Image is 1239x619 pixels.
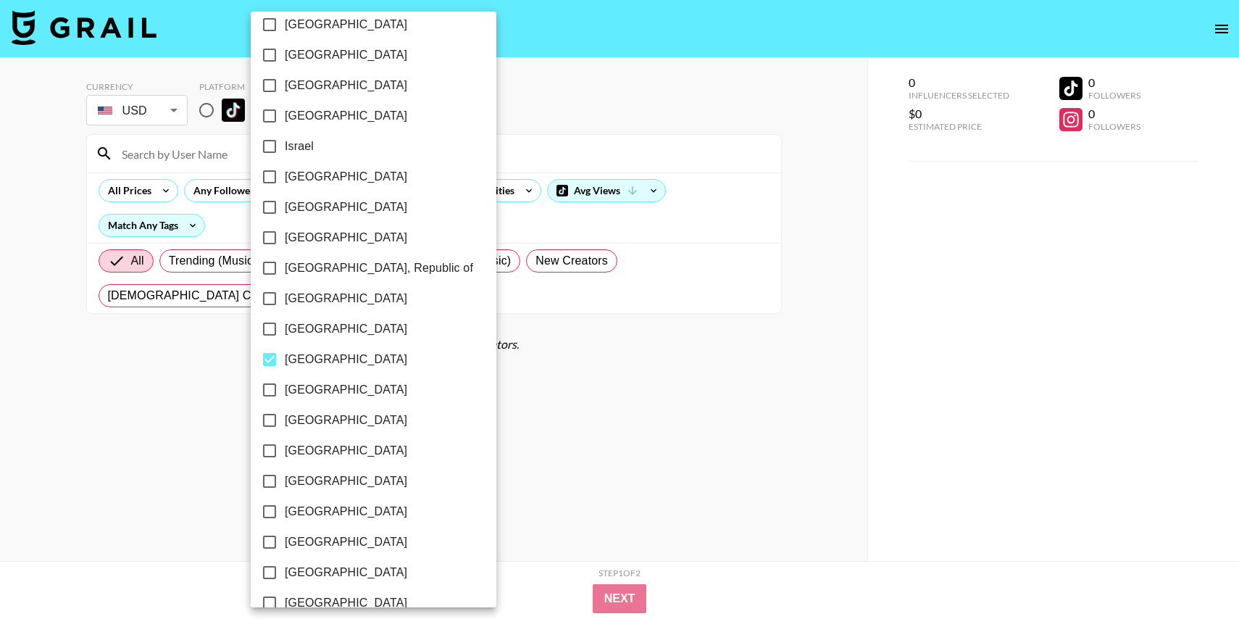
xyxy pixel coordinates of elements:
[285,351,407,368] span: [GEOGRAPHIC_DATA]
[285,442,407,460] span: [GEOGRAPHIC_DATA]
[285,259,473,277] span: [GEOGRAPHIC_DATA], Republic of
[285,138,314,155] span: Israel
[285,168,407,186] span: [GEOGRAPHIC_DATA]
[285,16,407,33] span: [GEOGRAPHIC_DATA]
[285,381,407,399] span: [GEOGRAPHIC_DATA]
[285,107,407,125] span: [GEOGRAPHIC_DATA]
[285,594,407,612] span: [GEOGRAPHIC_DATA]
[285,503,407,520] span: [GEOGRAPHIC_DATA]
[285,320,407,338] span: [GEOGRAPHIC_DATA]
[285,533,407,551] span: [GEOGRAPHIC_DATA]
[285,412,407,429] span: [GEOGRAPHIC_DATA]
[285,290,407,307] span: [GEOGRAPHIC_DATA]
[285,473,407,490] span: [GEOGRAPHIC_DATA]
[285,77,407,94] span: [GEOGRAPHIC_DATA]
[285,199,407,216] span: [GEOGRAPHIC_DATA]
[285,229,407,246] span: [GEOGRAPHIC_DATA]
[285,564,407,581] span: [GEOGRAPHIC_DATA]
[285,46,407,64] span: [GEOGRAPHIC_DATA]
